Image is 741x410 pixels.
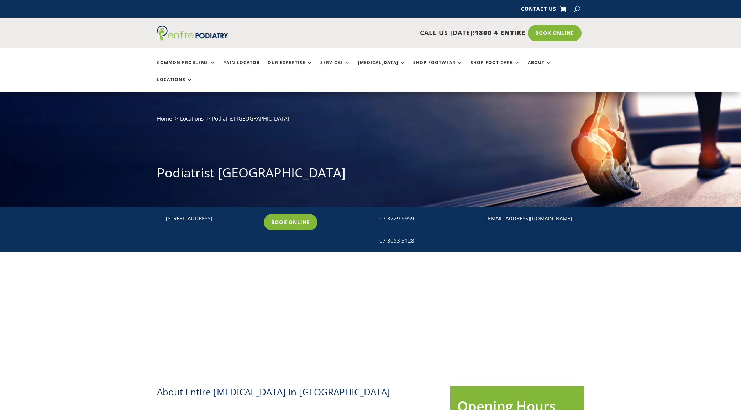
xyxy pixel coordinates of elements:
[157,77,193,92] a: Locations
[223,60,260,75] a: Pain Locator
[157,164,584,185] h1: Podiatrist [GEOGRAPHIC_DATA]
[166,214,257,223] p: [STREET_ADDRESS]
[157,60,215,75] a: Common Problems
[379,236,471,245] div: 07 3053 3128
[475,28,525,37] span: 1800 4 ENTIRE
[268,60,312,75] a: Our Expertise
[157,114,584,128] nav: breadcrumb
[264,214,317,230] a: Book Online
[212,115,289,122] span: Podiatrist [GEOGRAPHIC_DATA]
[486,215,572,222] a: [EMAIL_ADDRESS][DOMAIN_NAME]
[180,115,204,122] a: Locations
[528,60,552,75] a: About
[528,25,582,41] a: Book Online
[471,60,520,75] a: Shop Foot Care
[157,385,437,402] h2: About Entire [MEDICAL_DATA] in [GEOGRAPHIC_DATA]
[157,35,228,42] a: Entire Podiatry
[413,60,463,75] a: Shop Footwear
[521,6,556,14] a: Contact Us
[157,115,172,122] a: Home
[157,26,228,41] img: logo (1)
[358,60,405,75] a: [MEDICAL_DATA]
[320,60,350,75] a: Services
[379,214,471,223] div: 07 3229 9959
[256,28,525,38] p: CALL US [DATE]!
